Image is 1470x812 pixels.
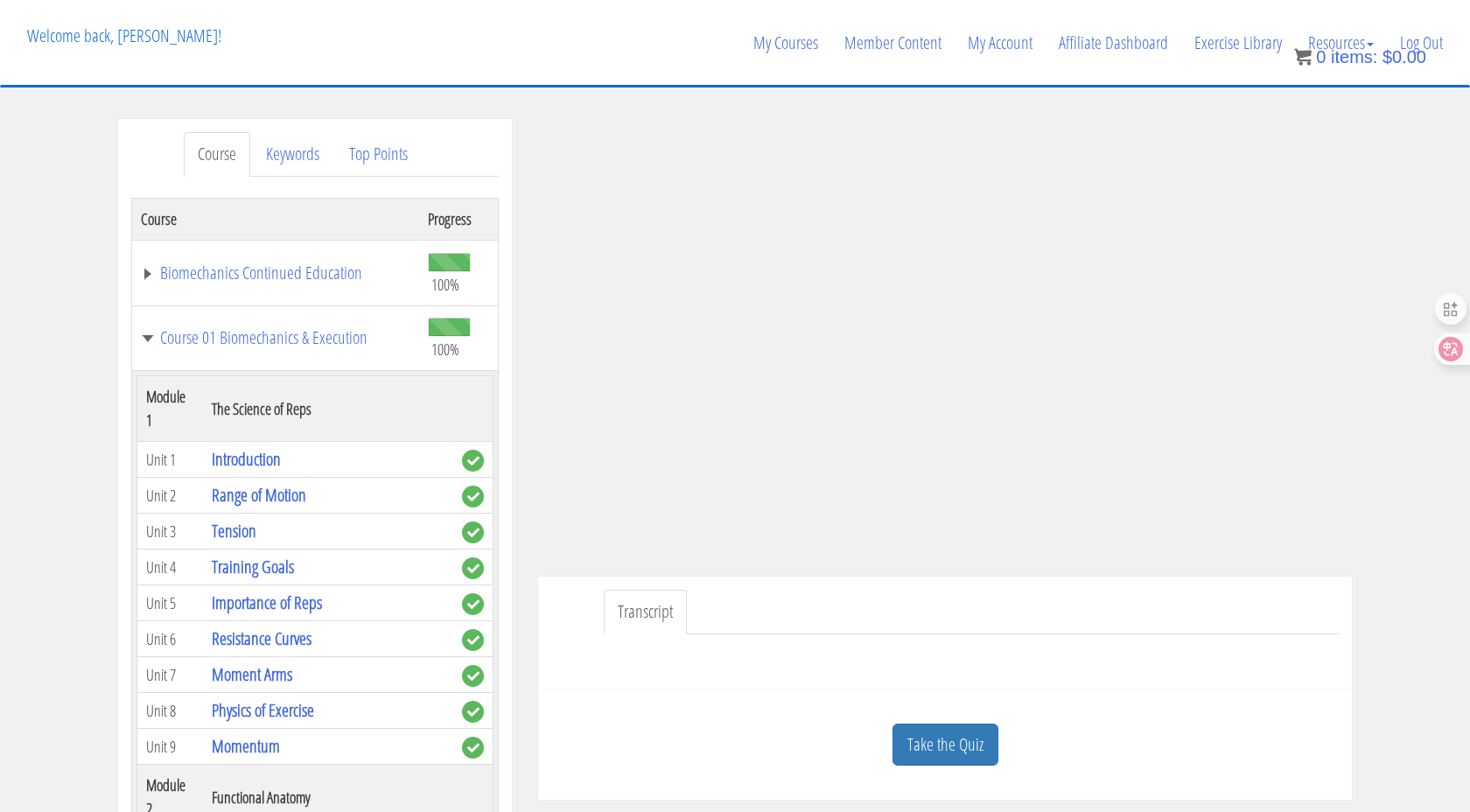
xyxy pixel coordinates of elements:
td: Unit 6 [137,621,203,657]
bdi: 0.00 [1382,47,1426,66]
a: Physics of Exercise [212,698,314,722]
img: icon11.png [1294,48,1312,66]
td: Unit 9 [137,729,203,765]
a: Tension [212,519,256,542]
span: $ [1382,47,1392,66]
td: Unit 1 [137,442,203,478]
a: My Courses [740,1,831,85]
span: complete [462,701,484,723]
span: complete [462,593,484,615]
a: Importance of Reps [212,591,322,614]
a: Affiliate Dashboard [1046,1,1181,85]
a: Moment Arms [212,662,292,686]
a: Transcript [604,590,687,634]
a: Resistance Curves [212,626,311,650]
a: Exercise Library [1181,1,1295,85]
td: Unit 4 [137,549,203,585]
a: Introduction [212,447,281,471]
td: Unit 7 [137,657,203,693]
td: Unit 5 [137,585,203,621]
span: complete [462,521,484,543]
a: Course 01 Biomechanics & Execution [141,329,410,346]
td: Unit 2 [137,478,203,514]
a: Biomechanics Continued Education [141,264,410,282]
span: 100% [431,275,459,294]
th: Module 1 [137,376,203,442]
a: Training Goals [212,555,294,578]
a: Range of Motion [212,483,306,507]
span: complete [462,557,484,579]
span: complete [462,737,484,759]
a: Course [184,132,250,177]
span: complete [462,665,484,687]
span: complete [462,450,484,472]
a: Take the Quiz [892,724,998,766]
th: Progress [419,198,498,240]
span: 100% [431,339,459,359]
a: Resources [1295,1,1387,85]
th: The Science of Reps [203,376,453,442]
a: Top Points [335,132,422,177]
span: complete [462,629,484,651]
a: Momentum [212,734,280,758]
span: 0 [1316,47,1326,66]
a: Member Content [831,1,955,85]
a: Log Out [1387,1,1456,85]
a: 0 items: $0.00 [1294,47,1426,66]
td: Unit 3 [137,514,203,549]
a: My Account [955,1,1046,85]
th: Course [132,198,420,240]
span: items: [1331,47,1377,66]
td: Unit 8 [137,693,203,729]
p: Welcome back, [PERSON_NAME]! [14,1,234,71]
a: Keywords [252,132,333,177]
span: complete [462,486,484,507]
